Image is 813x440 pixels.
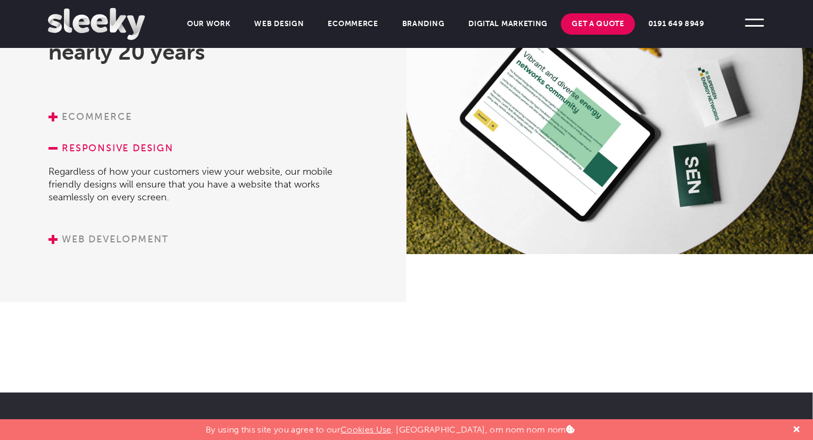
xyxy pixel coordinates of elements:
a: Web Development [48,233,169,245]
a: Digital Marketing [458,13,559,35]
a: Responsive Design [48,142,174,154]
p: Regardless of how your customers view your website, our mobile friendly designs will ensure that ... [48,165,365,203]
img: Sleeky Web Design Newcastle [48,8,145,40]
a: Get A Quote [561,13,635,35]
a: Ecommerce [48,111,132,123]
a: Our Work [176,13,241,35]
a: Ecommerce [318,13,389,35]
a: Branding [392,13,456,35]
a: 0191 649 8949 [638,13,715,35]
p: By using this site you agree to our . [GEOGRAPHIC_DATA], om nom nom nom [206,419,575,435]
a: Web Design [244,13,315,35]
a: Cookies Use [340,425,392,435]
